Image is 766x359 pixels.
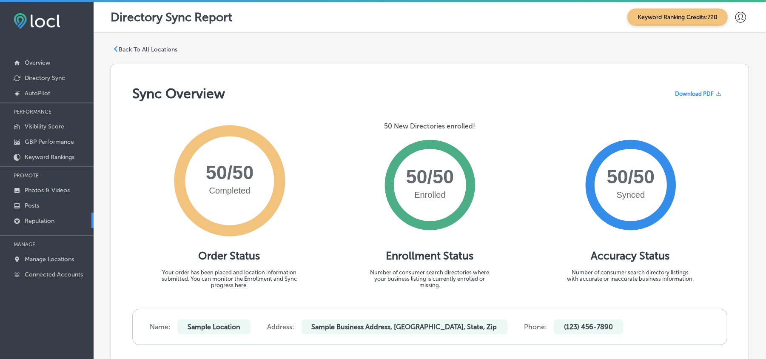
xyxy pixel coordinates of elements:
p: Connected Accounts [25,271,83,278]
span: Keyword Ranking Credits: 720 [627,9,728,26]
p: Photos & Videos [25,187,70,194]
h1: Enrollment Status [386,249,473,262]
p: Overview [25,59,50,66]
p: Sample Location [177,319,251,334]
p: Directory Sync Report [111,10,232,24]
h1: Order Status [198,249,260,262]
p: Directory Sync [25,74,65,82]
label: Address: [268,323,295,331]
label: Name: [150,323,171,331]
p: Number of consumer search directories where your business listing is currently enrolled or missing. [366,269,493,288]
p: Your order has been placed and location information submitted. You can monitor the Enrollment and... [155,269,304,288]
p: GBP Performance [25,138,74,145]
h1: Sync Overview [132,85,225,102]
img: fda3e92497d09a02dc62c9cd864e3231.png [14,13,60,29]
p: AutoPilot [25,90,50,97]
p: 50 New Directories enrolled! [384,122,475,130]
p: Reputation [25,217,54,225]
p: Keyword Rankings [25,154,74,161]
p: Back To All Locations [119,46,177,53]
h1: Accuracy Status [591,249,670,262]
a: Back To All Locations [113,46,177,54]
p: Number of consumer search directory listings with accurate or inaccurate business information. [567,269,694,282]
span: Download PDF [675,91,714,97]
p: Posts [25,202,39,209]
p: (123) 456-7890 [554,319,623,334]
label: Phone: [524,323,547,331]
p: Sample Business Address, [GEOGRAPHIC_DATA], State, Zip [302,319,507,334]
p: Manage Locations [25,256,74,263]
p: Visibility Score [25,123,64,130]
